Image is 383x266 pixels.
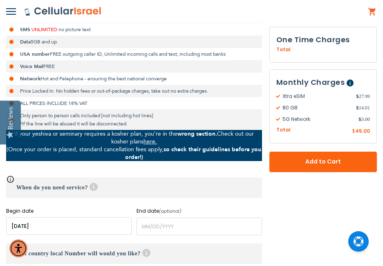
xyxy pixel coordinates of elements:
[269,152,377,172] button: Add to Cart
[6,36,262,48] li: 5GB and up
[356,93,359,100] span: $
[20,63,43,70] strong: Voice Mail
[142,249,150,257] span: Help
[356,104,359,111] span: $
[159,208,181,214] i: (optional)
[276,46,291,53] span: Total
[7,107,14,130] div: Reviews
[6,177,262,198] h3: When do you need service?
[20,51,50,57] strong: USA number
[20,75,40,82] strong: Network
[143,138,157,146] a: here.
[276,104,356,111] span: 80 GB
[40,75,167,82] span: Hot and Pelephone - ensuring the best national converge
[276,77,345,87] span: Monthly Charges
[20,26,30,33] strong: SMS
[137,218,262,235] input: MM/DD/YYYY
[6,8,16,15] img: Toggle Menu
[358,116,361,123] span: $
[20,39,31,45] strong: Data
[6,97,262,109] li: ALL PRICES INCLUDE 18% VAT
[356,104,370,111] span: 14.01
[6,85,262,97] li: Price Locked In: No hidden fees or out-of-package charges, take out no extra charges
[6,130,262,161] p: If your yeshiva or seminary requires a kosher plan, you’re in the Check out our kosher plans (Onc...
[276,93,356,100] span: Xtra eSIM
[276,116,358,123] span: 5G Network
[43,63,55,70] span: FREE
[358,116,370,123] span: 3.00
[6,217,132,235] input: MM/DD/YYYY
[24,7,102,16] img: Cellular Israel Logo
[125,146,262,161] strong: so check their guidelines before you order!)
[6,208,132,214] label: Begin date
[90,183,98,191] span: Help
[31,26,57,33] span: UNLIMITED
[296,157,350,166] span: Add to Cart
[177,130,217,138] strong: wrong section.
[352,128,355,135] span: $
[276,34,370,46] h3: One Time Charges
[12,250,141,257] span: What country local Number will would you like?
[50,51,226,57] span: FREE outgoing caller ID, Unlimited incoming calls and text, including most banks
[356,93,370,100] span: 27.99
[58,26,91,33] span: no picture text
[276,126,291,134] span: Total
[6,109,262,130] li: Only person to person calls included [not including hot lines] *If the line will be abused it wil...
[355,127,370,134] span: 45.00
[137,208,262,214] label: End date
[347,80,354,86] span: Help
[9,239,27,257] div: Accessibility Menu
